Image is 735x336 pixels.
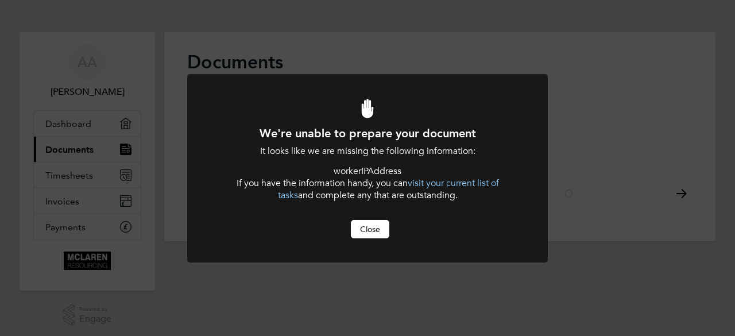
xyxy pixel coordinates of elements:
h1: We're unable to prepare your document [218,126,517,141]
li: workerIPAddress [218,165,517,177]
a: visit your current list of tasks [278,177,499,201]
span: If you have the information handy, you can and complete any that are outstanding. [237,177,499,201]
button: Close [351,220,389,238]
p: It looks like we are missing the following information: [218,145,517,157]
